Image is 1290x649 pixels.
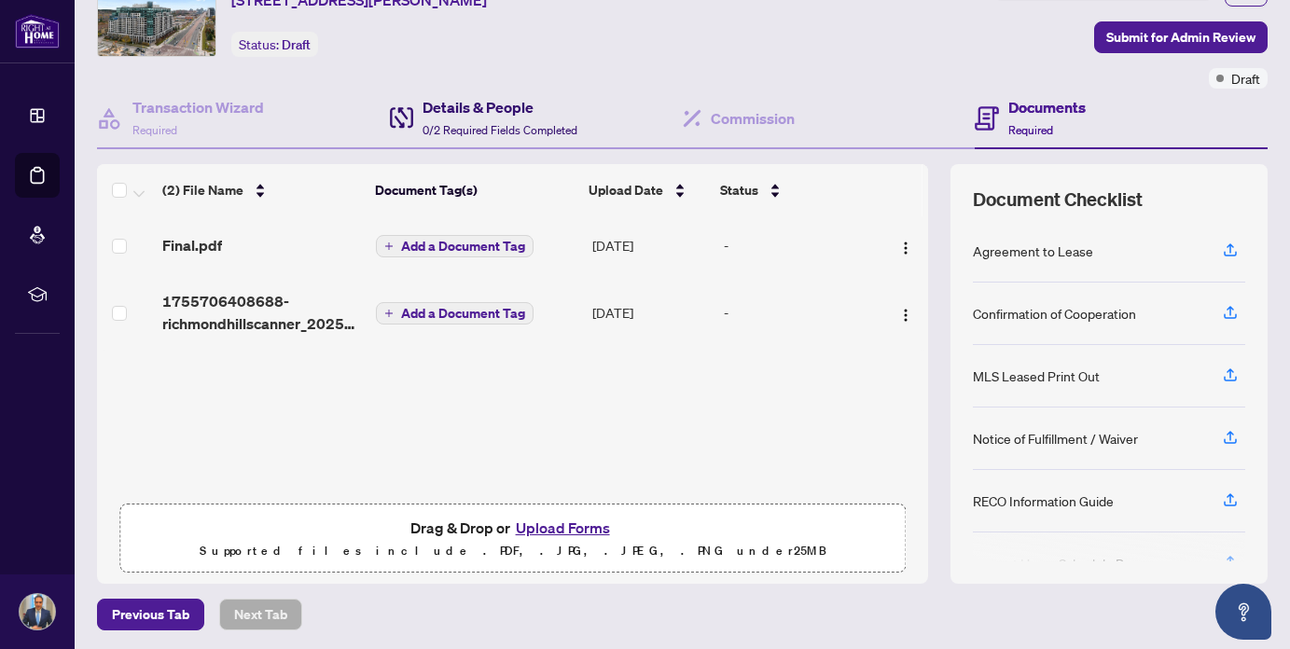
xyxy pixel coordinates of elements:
[973,490,1114,511] div: RECO Information Guide
[132,96,264,118] h4: Transaction Wizard
[15,14,60,48] img: logo
[1008,96,1086,118] h4: Documents
[510,516,616,540] button: Upload Forms
[898,241,913,255] img: Logo
[132,123,177,137] span: Required
[401,240,525,253] span: Add a Document Tag
[162,290,361,335] span: 1755706408688-richmondhillscanner_20250820_120041.pdf
[376,302,534,324] button: Add a Document Tag
[376,301,534,325] button: Add a Document Tag
[711,107,795,130] h4: Commission
[162,234,222,256] span: Final.pdf
[282,36,311,53] span: Draft
[891,297,921,327] button: Logo
[120,504,905,573] span: Drag & Drop orUpload FormsSupported files include .PDF, .JPG, .JPEG, .PNG under25MB
[162,180,243,200] span: (2) File Name
[973,241,1093,261] div: Agreement to Lease
[720,180,758,200] span: Status
[891,230,921,260] button: Logo
[973,186,1143,213] span: Document Checklist
[20,594,55,629] img: Profile Icon
[368,164,582,216] th: Document Tag(s)
[585,275,717,350] td: [DATE]
[423,123,577,137] span: 0/2 Required Fields Completed
[231,32,318,57] div: Status:
[973,428,1138,449] div: Notice of Fulfillment / Waiver
[1215,584,1271,640] button: Open asap
[1106,22,1255,52] span: Submit for Admin Review
[581,164,713,216] th: Upload Date
[423,96,577,118] h4: Details & People
[973,366,1100,386] div: MLS Leased Print Out
[410,516,616,540] span: Drag & Drop or
[384,309,394,318] span: plus
[713,164,877,216] th: Status
[384,242,394,251] span: plus
[724,235,874,255] div: -
[1231,68,1260,89] span: Draft
[219,599,302,630] button: Next Tab
[401,307,525,320] span: Add a Document Tag
[1008,123,1053,137] span: Required
[724,302,874,323] div: -
[898,308,913,323] img: Logo
[589,180,663,200] span: Upload Date
[376,235,534,257] button: Add a Document Tag
[585,215,717,275] td: [DATE]
[1094,21,1268,53] button: Submit for Admin Review
[155,164,368,216] th: (2) File Name
[112,600,189,629] span: Previous Tab
[973,303,1136,324] div: Confirmation of Cooperation
[97,599,204,630] button: Previous Tab
[376,234,534,258] button: Add a Document Tag
[132,540,894,562] p: Supported files include .PDF, .JPG, .JPEG, .PNG under 25 MB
